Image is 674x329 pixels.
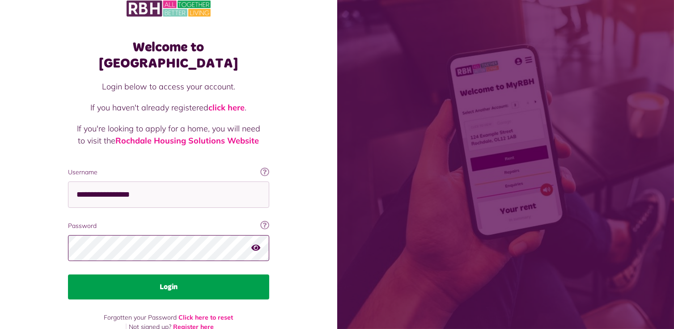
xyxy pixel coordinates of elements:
a: Click here to reset [178,313,233,321]
h1: Welcome to [GEOGRAPHIC_DATA] [68,39,269,72]
a: Rochdale Housing Solutions Website [115,135,259,146]
a: click here [208,102,245,113]
p: If you're looking to apply for a home, you will need to visit the [77,122,260,147]
span: Forgotten your Password [104,313,177,321]
label: Password [68,221,269,231]
label: Username [68,168,269,177]
p: If you haven't already registered . [77,101,260,114]
p: Login below to access your account. [77,80,260,93]
button: Login [68,274,269,299]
